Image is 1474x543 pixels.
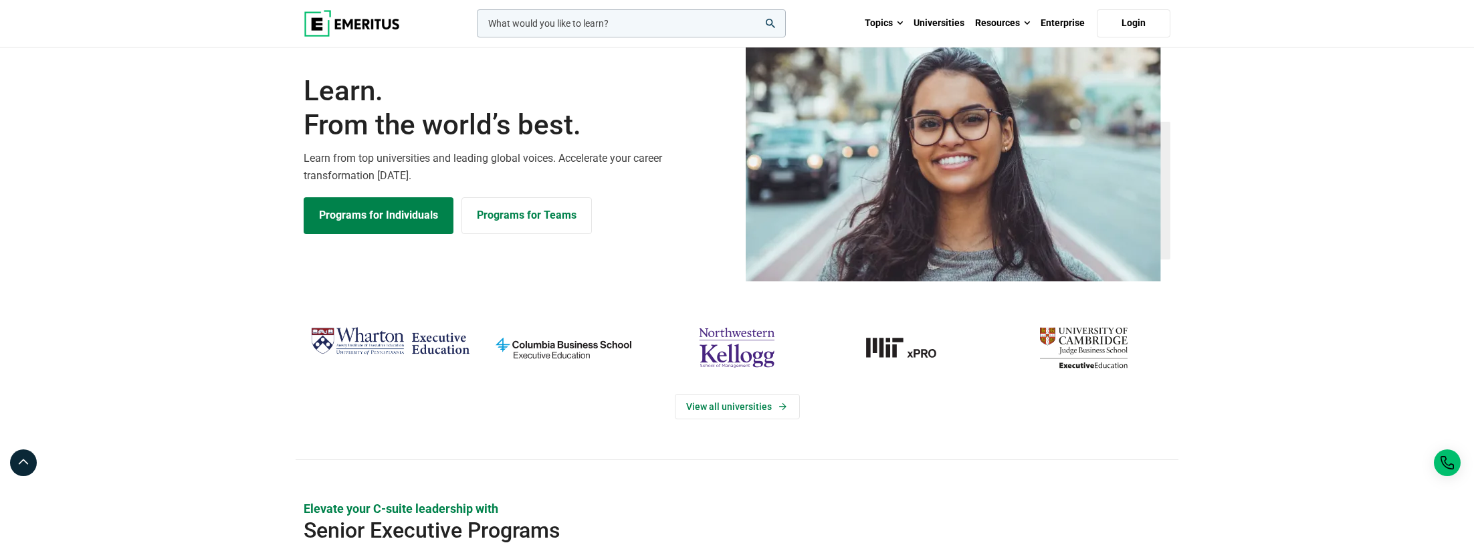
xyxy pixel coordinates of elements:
img: cambridge-judge-business-school [1004,322,1164,374]
h1: Learn. [304,74,729,142]
a: Login [1097,9,1170,37]
img: Learn from the world's best [746,36,1161,282]
a: Explore Programs [304,197,453,233]
img: columbia-business-school [484,322,643,374]
input: woocommerce-product-search-field-0 [477,9,786,37]
span: From the world’s best. [304,108,729,142]
p: Elevate your C-suite leadership with [304,500,1170,517]
img: MIT xPRO [831,322,990,374]
a: MIT-xPRO [831,322,990,374]
a: View Universities [675,394,800,419]
img: northwestern-kellogg [657,322,817,374]
img: Wharton Executive Education [310,322,470,361]
p: Learn from top universities and leading global voices. Accelerate your career transformation [DATE]. [304,150,729,184]
a: Explore for Business [461,197,592,233]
